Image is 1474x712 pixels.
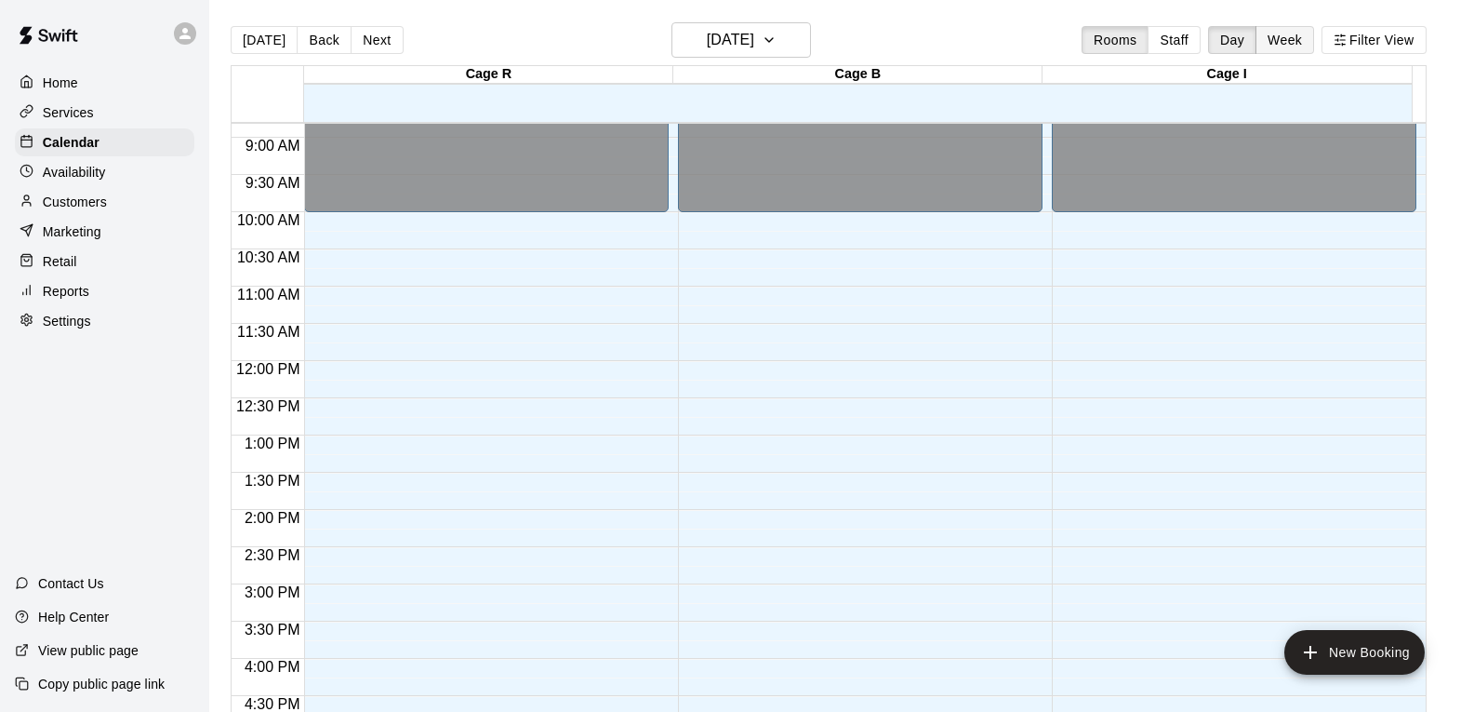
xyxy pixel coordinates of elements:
button: [DATE] [671,22,811,58]
a: Home [15,69,194,97]
span: 10:00 AM [232,212,305,228]
button: Staff [1148,26,1201,54]
a: Customers [15,188,194,216]
button: Week [1255,26,1314,54]
span: 2:30 PM [240,547,305,563]
p: Customers [43,193,107,211]
div: Cage I [1042,66,1412,84]
p: Availability [43,163,106,181]
span: 2:00 PM [240,510,305,526]
p: Services [43,103,94,122]
button: add [1284,630,1425,675]
h6: [DATE] [707,27,754,53]
a: Settings [15,307,194,335]
p: Help Center [38,608,109,626]
div: Cage R [304,66,673,84]
span: 4:30 PM [240,696,305,712]
span: 11:30 AM [232,324,305,340]
span: 4:00 PM [240,659,305,675]
p: Reports [43,282,89,301]
span: 12:30 PM [232,398,304,414]
span: 9:00 AM [241,138,305,154]
button: Rooms [1082,26,1149,54]
button: Day [1208,26,1256,54]
button: Back [297,26,352,54]
button: Next [351,26,403,54]
div: Cage B [673,66,1042,84]
a: Marketing [15,218,194,246]
span: 3:00 PM [240,584,305,600]
span: 1:00 PM [240,436,305,451]
a: Availability [15,158,194,186]
button: [DATE] [231,26,298,54]
a: Services [15,99,194,127]
span: 12:00 PM [232,361,304,377]
a: Reports [15,277,194,305]
p: Contact Us [38,574,104,593]
span: 10:30 AM [232,249,305,265]
button: Filter View [1321,26,1426,54]
a: Retail [15,248,194,275]
p: View public page [38,641,139,660]
p: Copy public page link [38,675,165,693]
span: 3:30 PM [240,622,305,638]
p: Retail [43,252,77,271]
span: 11:00 AM [232,287,305,302]
span: 9:30 AM [241,175,305,191]
span: 1:30 PM [240,473,305,489]
p: Calendar [43,133,100,152]
a: Calendar [15,128,194,156]
p: Home [43,74,78,92]
p: Marketing [43,222,101,241]
p: Settings [43,312,91,330]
